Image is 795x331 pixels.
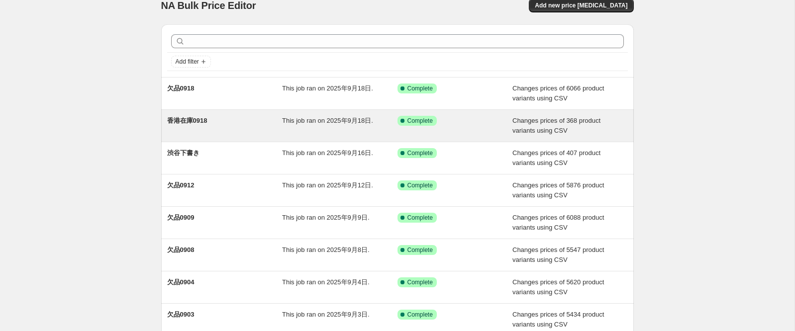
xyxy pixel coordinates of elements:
[171,56,211,68] button: Add filter
[407,149,433,157] span: Complete
[512,84,604,102] span: Changes prices of 6066 product variants using CSV
[512,149,600,166] span: Changes prices of 407 product variants using CSV
[407,246,433,254] span: Complete
[282,149,373,157] span: This job ran on 2025年9月16日.
[407,214,433,222] span: Complete
[512,278,604,296] span: Changes prices of 5620 product variants using CSV
[512,181,604,199] span: Changes prices of 5876 product variants using CSV
[282,278,370,286] span: This job ran on 2025年9月4日.
[282,246,370,253] span: This job ran on 2025年9月8日.
[282,84,373,92] span: This job ran on 2025年9月18日.
[282,311,370,318] span: This job ran on 2025年9月3日.
[407,117,433,125] span: Complete
[167,214,195,221] span: 欠品0909
[167,278,195,286] span: 欠品0904
[167,84,195,92] span: 欠品0918
[407,311,433,319] span: Complete
[167,117,207,124] span: 香港在庫0918
[167,246,195,253] span: 欠品0908
[167,311,195,318] span: 欠品0903
[176,58,199,66] span: Add filter
[512,214,604,231] span: Changes prices of 6088 product variants using CSV
[407,278,433,286] span: Complete
[512,311,604,328] span: Changes prices of 5434 product variants using CSV
[535,1,627,9] span: Add new price [MEDICAL_DATA]
[282,117,373,124] span: This job ran on 2025年9月18日.
[512,117,600,134] span: Changes prices of 368 product variants using CSV
[167,149,199,157] span: 渋谷下書き
[282,181,373,189] span: This job ran on 2025年9月12日.
[407,181,433,189] span: Complete
[512,246,604,263] span: Changes prices of 5547 product variants using CSV
[282,214,370,221] span: This job ran on 2025年9月9日.
[407,84,433,92] span: Complete
[167,181,195,189] span: 欠品0912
